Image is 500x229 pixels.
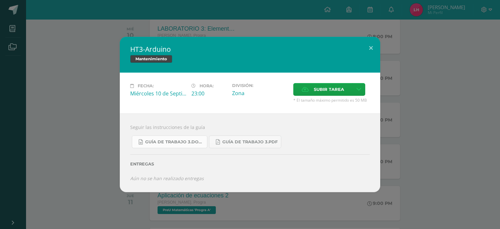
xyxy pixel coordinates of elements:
[130,175,204,181] i: Aún no se han realizado entregas
[362,37,380,59] button: Close (Esc)
[120,113,380,192] div: Seguir las instrucciones de la guía
[130,45,370,54] h2: HT3-Arduino
[130,90,186,97] div: Miércoles 10 de Septiembre
[232,90,288,97] div: Zona
[293,97,370,103] span: * El tamaño máximo permitido es 50 MB
[138,83,154,88] span: Fecha:
[222,139,278,145] span: Guía de trabajo 3.pdf
[145,139,204,145] span: Guía de trabajo 3.docx
[191,90,227,97] div: 23:00
[232,83,288,88] label: División:
[130,162,370,166] label: Entregas
[200,83,214,88] span: Hora:
[314,83,344,95] span: Subir tarea
[132,136,207,148] a: Guía de trabajo 3.docx
[130,55,172,63] span: Mantenimiento
[209,136,281,148] a: Guía de trabajo 3.pdf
